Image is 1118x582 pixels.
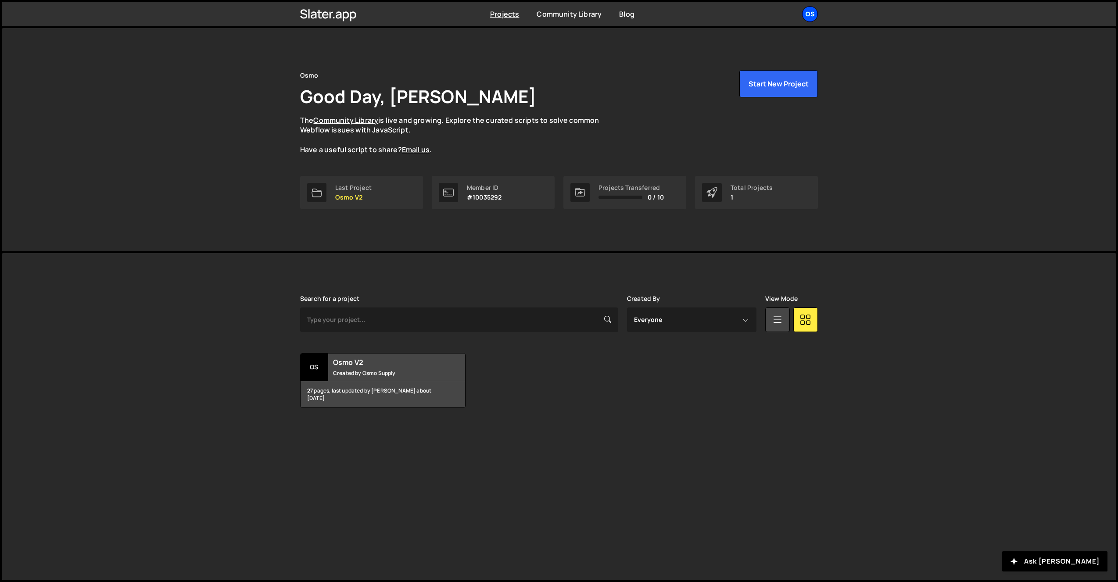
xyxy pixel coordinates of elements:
a: Community Library [537,9,602,19]
p: 1 [731,194,773,201]
label: Created By [627,295,660,302]
h1: Good Day, [PERSON_NAME] [300,84,536,108]
p: Osmo V2 [335,194,372,201]
span: 0 / 10 [648,194,664,201]
div: Projects Transferred [598,184,664,191]
div: Total Projects [731,184,773,191]
label: Search for a project [300,295,359,302]
a: Os [802,6,818,22]
div: Member ID [467,184,502,191]
button: Ask [PERSON_NAME] [1002,551,1107,571]
button: Start New Project [739,70,818,97]
a: Email us [402,145,430,154]
p: The is live and growing. Explore the curated scripts to solve common Webflow issues with JavaScri... [300,115,616,155]
div: Last Project [335,184,372,191]
h2: Osmo V2 [333,357,439,367]
a: Last Project Osmo V2 [300,176,423,209]
a: Os Osmo V2 Created by Osmo Supply 27 pages, last updated by [PERSON_NAME] about [DATE] [300,353,466,408]
input: Type your project... [300,307,618,332]
div: Osmo [300,70,319,81]
a: Community Library [313,115,378,125]
p: #10035292 [467,194,502,201]
a: Blog [619,9,634,19]
small: Created by Osmo Supply [333,369,439,377]
a: Projects [490,9,519,19]
div: 27 pages, last updated by [PERSON_NAME] about [DATE] [301,381,465,407]
div: Os [301,353,328,381]
label: View Mode [765,295,798,302]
